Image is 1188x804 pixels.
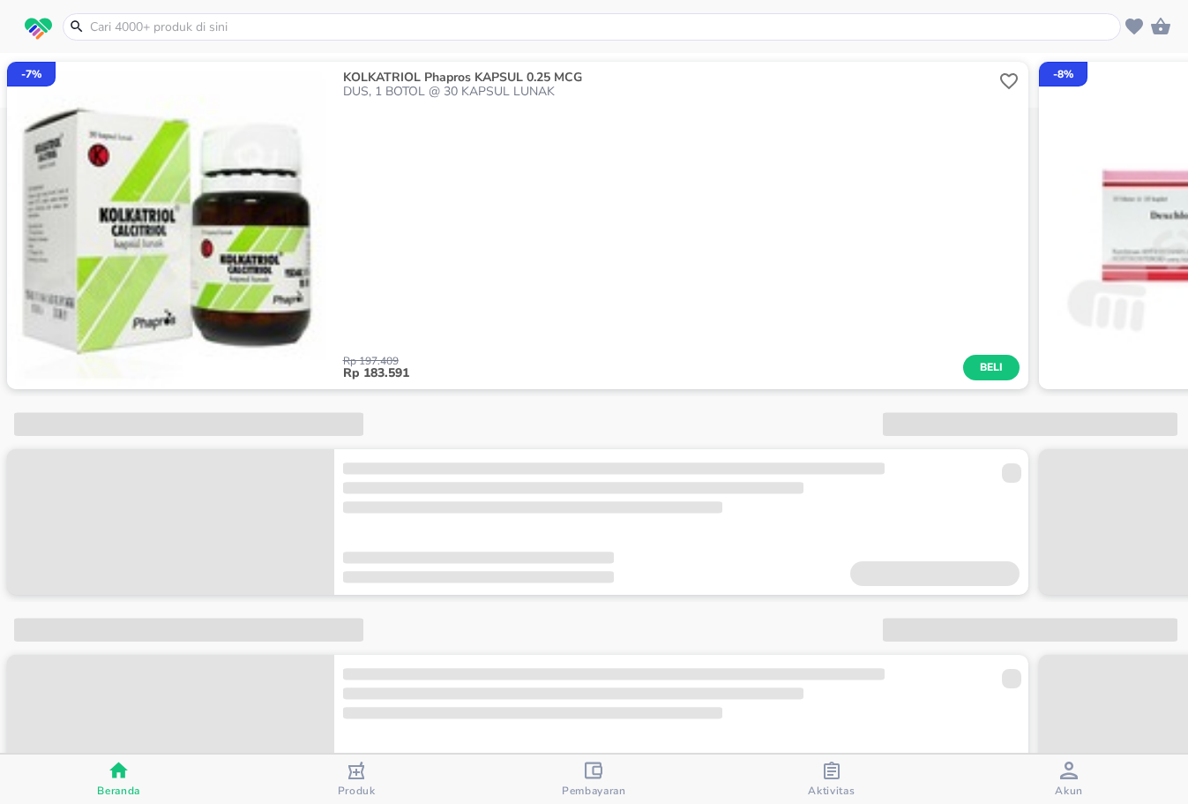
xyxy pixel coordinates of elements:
[951,755,1188,804] button: Akun
[237,755,474,804] button: Produk
[25,18,52,41] img: logo_swiperx_s.bd005f3b.svg
[1053,66,1073,82] p: - 8 %
[88,18,1117,36] input: Cari 4000+ produk di sini
[343,85,995,99] p: DUS, 1 BOTOL @ 30 KAPSUL LUNAK
[963,355,1020,380] button: Beli
[475,755,713,804] button: Pembayaran
[343,71,991,85] p: KOLKATRIOL Phapros KAPSUL 0.25 MCG
[338,784,376,798] span: Produk
[976,358,1006,377] span: Beli
[562,784,626,798] span: Pembayaran
[7,62,334,389] img: ID110779-1_thumbnail.jpg
[808,784,855,798] span: Aktivitas
[713,755,950,804] button: Aktivitas
[343,356,963,366] p: Rp 197.409
[21,66,41,82] p: - 7 %
[97,784,140,798] span: Beranda
[343,366,963,380] p: Rp 183.591
[1055,784,1083,798] span: Akun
